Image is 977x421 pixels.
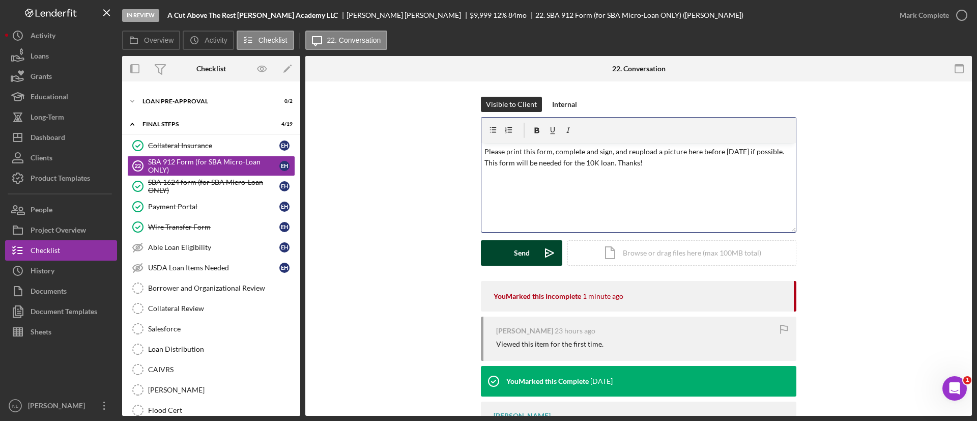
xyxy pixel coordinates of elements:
[5,261,117,281] button: History
[5,87,117,107] a: Educational
[5,396,117,416] button: NL[PERSON_NAME]
[496,327,553,335] div: [PERSON_NAME]
[127,258,295,278] a: USDA Loan Items NeededEH
[148,345,295,353] div: Loan Distribution
[279,161,290,171] div: E H
[127,237,295,258] a: Able Loan EligibilityEH
[205,36,227,44] label: Activity
[127,176,295,197] a: SBA 1624 form (for SBA Micro-Loan ONLY)EH
[12,403,19,409] text: NL
[279,222,290,232] div: E H
[135,163,141,169] tspan: 22
[5,322,117,342] button: Sheets
[5,281,117,301] a: Documents
[5,168,117,188] a: Product Templates
[493,11,507,19] div: 12 %
[127,217,295,237] a: Wire Transfer FormEH
[5,148,117,168] button: Clients
[31,301,97,324] div: Document Templates
[279,141,290,151] div: E H
[31,66,52,89] div: Grants
[148,386,295,394] div: [PERSON_NAME]
[237,31,294,50] button: Checklist
[148,223,279,231] div: Wire Transfer Form
[484,146,793,169] p: Please print this form, complete and sign, and reupload a picture here before [DATE] if possible....
[127,278,295,298] a: Borrower and Organizational Review
[496,340,604,348] div: Viewed this item for the first time.
[148,142,279,150] div: Collateral Insurance
[31,127,65,150] div: Dashboard
[481,240,562,266] button: Send
[5,240,117,261] button: Checklist
[5,220,117,240] button: Project Overview
[31,46,49,69] div: Loans
[127,319,295,339] a: Salesforce
[183,31,234,50] button: Activity
[279,263,290,273] div: E H
[552,97,577,112] div: Internal
[31,148,52,171] div: Clients
[481,97,542,112] button: Visible to Client
[148,325,295,333] div: Salesforce
[274,98,293,104] div: 0 / 2
[5,200,117,220] a: People
[5,46,117,66] button: Loans
[148,284,295,292] div: Borrower and Organizational Review
[148,406,295,414] div: Flood Cert
[31,261,54,284] div: History
[31,107,64,130] div: Long-Term
[127,156,295,176] a: 22SBA 912 Form (for SBA Micro-Loan ONLY)EH
[127,298,295,319] a: Collateral Review
[148,158,279,174] div: SBA 912 Form (for SBA Micro-Loan ONLY)
[127,339,295,359] a: Loan Distribution
[506,377,589,385] div: You Marked this Complete
[279,181,290,191] div: E H
[31,25,55,48] div: Activity
[555,327,595,335] time: 2025-10-13 20:58
[31,200,52,222] div: People
[31,322,51,345] div: Sheets
[148,264,279,272] div: USDA Loan Items Needed
[127,135,295,156] a: Collateral InsuranceEH
[494,412,551,420] div: [PERSON_NAME]
[274,121,293,127] div: 4 / 19
[889,5,972,25] button: Mark Complete
[31,240,60,263] div: Checklist
[31,281,67,304] div: Documents
[279,202,290,212] div: E H
[31,87,68,109] div: Educational
[25,396,92,418] div: [PERSON_NAME]
[470,11,492,19] span: $9,999
[514,240,530,266] div: Send
[258,36,288,44] label: Checklist
[148,304,295,313] div: Collateral Review
[5,127,117,148] button: Dashboard
[142,98,267,104] div: LOAN PRE-APPROVAL
[5,107,117,127] button: Long-Term
[127,197,295,217] a: Payment PortalEH
[5,25,117,46] button: Activity
[279,242,290,252] div: E H
[5,66,117,87] button: Grants
[148,203,279,211] div: Payment Portal
[305,31,388,50] button: 22. Conversation
[127,359,295,380] a: CAIVRS
[122,9,159,22] div: In Review
[486,97,537,112] div: Visible to Client
[347,11,470,19] div: [PERSON_NAME] [PERSON_NAME]
[327,36,381,44] label: 22. Conversation
[148,243,279,251] div: Able Loan Eligibility
[148,366,295,374] div: CAIVRS
[494,292,581,300] div: You Marked this Incomplete
[547,97,582,112] button: Internal
[144,36,174,44] label: Overview
[590,377,613,385] time: 2025-10-08 20:26
[196,65,226,73] div: Checklist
